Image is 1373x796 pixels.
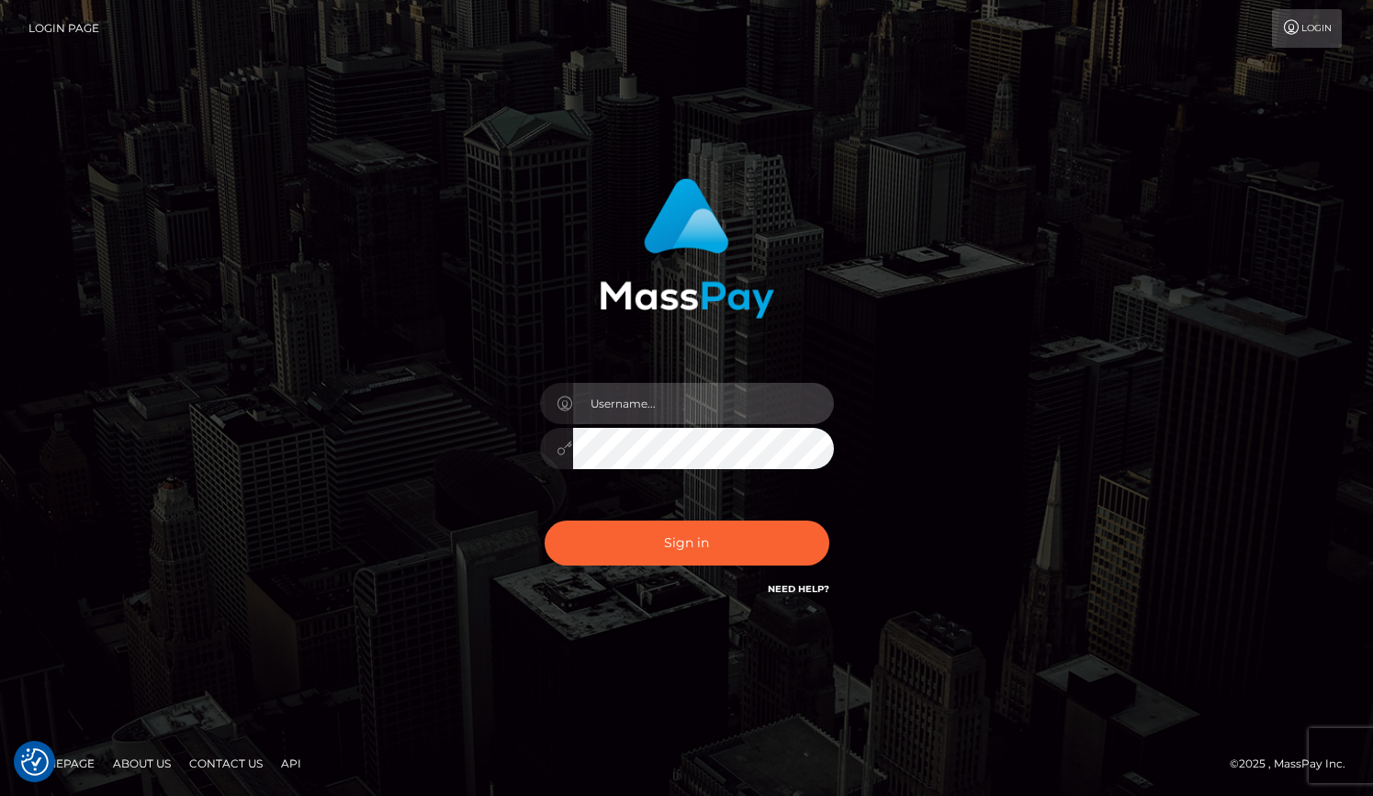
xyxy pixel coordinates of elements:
a: Need Help? [768,583,829,595]
a: About Us [106,749,178,778]
a: API [274,749,309,778]
div: © 2025 , MassPay Inc. [1230,754,1359,774]
button: Consent Preferences [21,748,49,776]
a: Homepage [20,749,102,778]
img: MassPay Login [600,178,774,319]
input: Username... [573,383,834,424]
a: Contact Us [182,749,270,778]
button: Sign in [545,521,829,566]
a: Login Page [28,9,99,48]
a: Login [1272,9,1342,48]
img: Revisit consent button [21,748,49,776]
